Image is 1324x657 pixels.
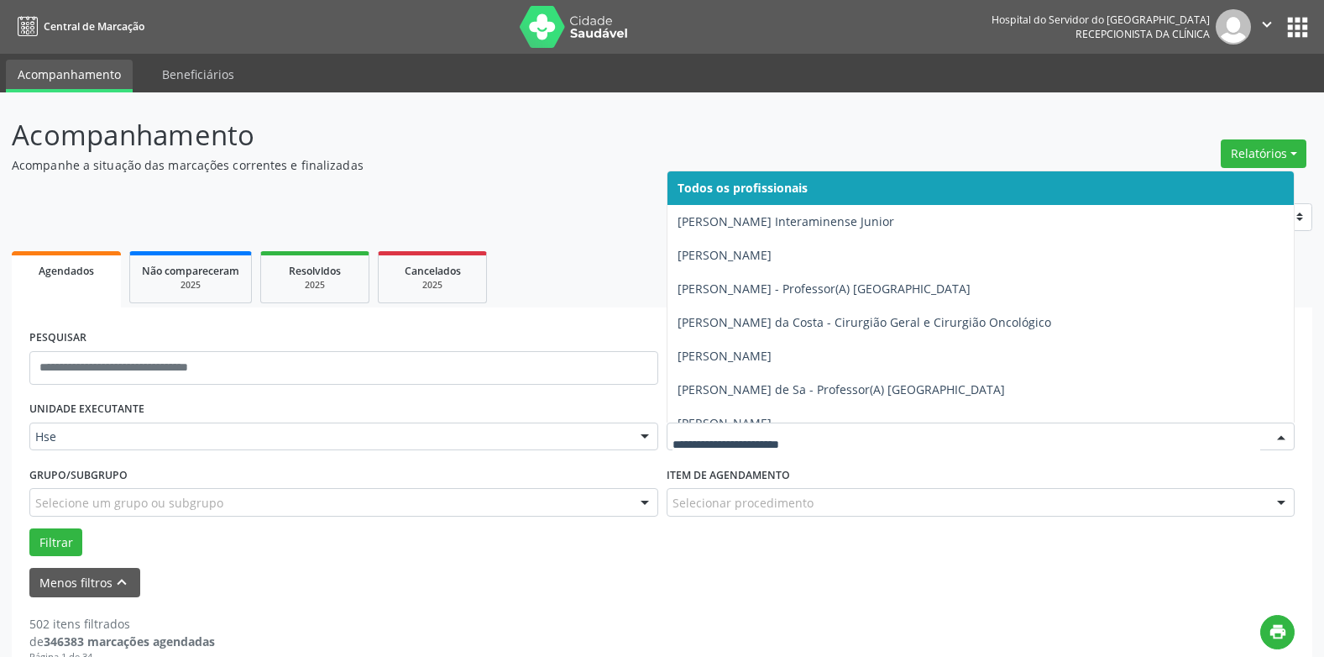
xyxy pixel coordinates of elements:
[273,279,357,292] div: 2025
[12,114,922,156] p: Acompanhamento
[678,381,1005,397] span: [PERSON_NAME] de Sa - Professor(A) [GEOGRAPHIC_DATA]
[1216,9,1251,45] img: img
[12,156,922,174] p: Acompanhe a situação das marcações correntes e finalizadas
[405,264,461,278] span: Cancelados
[678,348,772,364] span: [PERSON_NAME]
[142,264,239,278] span: Não compareceram
[1260,615,1295,649] button: print
[29,528,82,557] button: Filtrar
[29,462,128,488] label: Grupo/Subgrupo
[678,180,808,196] span: Todos os profissionais
[678,247,772,263] span: [PERSON_NAME]
[113,573,131,591] i: keyboard_arrow_up
[667,462,790,488] label: Item de agendamento
[29,633,215,650] div: de
[39,264,94,278] span: Agendados
[1283,13,1312,42] button: apps
[29,325,86,351] label: PESQUISAR
[1251,9,1283,45] button: 
[150,60,246,89] a: Beneficiários
[992,13,1210,27] div: Hospital do Servidor do [GEOGRAPHIC_DATA]
[44,633,215,649] strong: 346383 marcações agendadas
[1269,623,1287,641] i: print
[678,314,1051,330] span: [PERSON_NAME] da Costa - Cirurgião Geral e Cirurgião Oncológico
[29,615,215,633] div: 502 itens filtrados
[289,264,341,278] span: Resolvidos
[1258,15,1276,34] i: 
[672,494,814,512] span: Selecionar procedimento
[6,60,133,92] a: Acompanhamento
[29,397,144,423] label: UNIDADE EXECUTANTE
[35,428,624,445] span: Hse
[390,279,474,292] div: 2025
[142,279,239,292] div: 2025
[35,494,223,512] span: Selecione um grupo ou subgrupo
[1075,27,1210,41] span: Recepcionista da clínica
[12,13,144,40] a: Central de Marcação
[1221,139,1306,168] button: Relatórios
[678,213,894,229] span: [PERSON_NAME] Interaminense Junior
[678,281,971,297] span: [PERSON_NAME] - Professor(A) [GEOGRAPHIC_DATA]
[29,568,140,597] button: Menos filtroskeyboard_arrow_up
[44,19,144,34] span: Central de Marcação
[678,415,772,431] span: [PERSON_NAME]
